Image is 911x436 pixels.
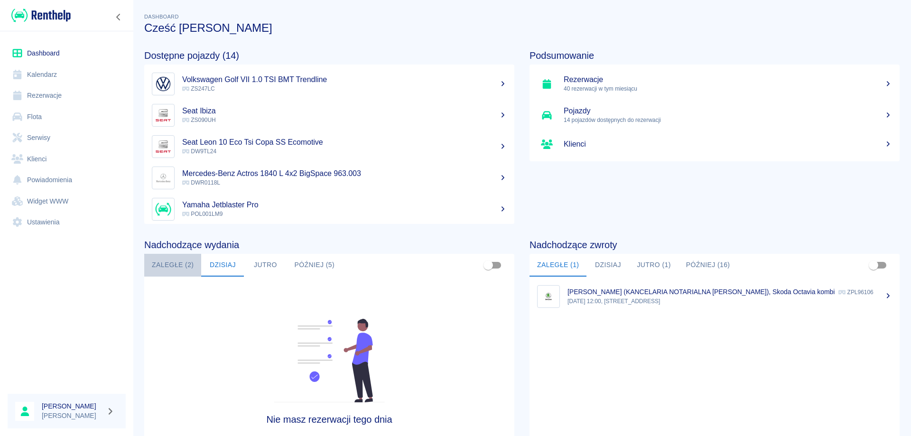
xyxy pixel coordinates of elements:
[530,50,900,61] h4: Podsumowanie
[564,106,892,116] h5: Pojazdy
[154,169,172,187] img: Image
[144,68,514,100] a: ImageVolkswagen Golf VII 1.0 TSI BMT Trendline ZS247LC
[182,75,507,84] h5: Volkswagen Golf VII 1.0 TSI BMT Trendline
[629,254,678,277] button: Jutro (1)
[144,162,514,194] a: ImageMercedes-Benz Actros 1840 L 4x2 BigSpace 963.003 DWR0118L
[42,401,102,411] h6: [PERSON_NAME]
[530,254,586,277] button: Zaległe (1)
[530,131,900,158] a: Klienci
[539,288,558,306] img: Image
[8,8,71,23] a: Renthelp logo
[479,256,497,274] span: Pokaż przypisane tylko do mnie
[182,211,223,217] span: POL001LM9
[8,127,126,148] a: Serwisy
[182,138,507,147] h5: Seat Leon 10 Eco Tsi Copa SS Ecomotive
[154,200,172,218] img: Image
[144,21,900,35] h3: Cześć [PERSON_NAME]
[567,297,892,306] p: [DATE] 12:00, [STREET_ADDRESS]
[530,68,900,100] a: Rezerwacje40 rezerwacji w tym miesiącu
[268,319,390,402] img: Fleet
[182,179,220,186] span: DWR0118L
[42,411,102,421] p: [PERSON_NAME]
[564,75,892,84] h5: Rezerwacje
[144,239,514,250] h4: Nadchodzące wydania
[838,289,873,296] p: ZPL96106
[11,8,71,23] img: Renthelp logo
[564,139,892,149] h5: Klienci
[244,254,287,277] button: Jutro
[530,239,900,250] h4: Nadchodzące zwroty
[201,254,244,277] button: Dzisiaj
[182,148,216,155] span: DW9TL24
[564,116,892,124] p: 14 pojazdów dostępnych do rezerwacji
[8,148,126,170] a: Klienci
[182,85,215,92] span: ZS247LC
[530,280,900,312] a: Image[PERSON_NAME] (KANCELARIA NOTARIALNA [PERSON_NAME]), Skoda Octavia kombi ZPL96106[DATE] 12:0...
[191,414,468,425] h4: Nie masz rezerwacji tego dnia
[182,169,507,178] h5: Mercedes-Benz Actros 1840 L 4x2 BigSpace 963.003
[154,75,172,93] img: Image
[8,43,126,64] a: Dashboard
[8,191,126,212] a: Widget WWW
[8,212,126,233] a: Ustawienia
[8,169,126,191] a: Powiadomienia
[144,194,514,225] a: ImageYamaha Jetblaster Pro POL001LM9
[865,256,883,274] span: Pokaż przypisane tylko do mnie
[182,106,507,116] h5: Seat Ibiza
[144,50,514,61] h4: Dostępne pojazdy (14)
[154,138,172,156] img: Image
[8,85,126,106] a: Rezerwacje
[144,100,514,131] a: ImageSeat Ibiza ZS090UH
[144,254,201,277] button: Zaległe (2)
[8,64,126,85] a: Kalendarz
[8,106,126,128] a: Flota
[144,14,179,19] span: Dashboard
[287,254,342,277] button: Później (5)
[530,100,900,131] a: Pojazdy14 pojazdów dostępnych do rezerwacji
[564,84,892,93] p: 40 rezerwacji w tym miesiącu
[567,288,835,296] p: [PERSON_NAME] (KANCELARIA NOTARIALNA [PERSON_NAME]), Skoda Octavia kombi
[112,11,126,23] button: Zwiń nawigację
[679,254,738,277] button: Później (16)
[154,106,172,124] img: Image
[182,117,216,123] span: ZS090UH
[182,200,507,210] h5: Yamaha Jetblaster Pro
[144,131,514,162] a: ImageSeat Leon 10 Eco Tsi Copa SS Ecomotive DW9TL24
[586,254,629,277] button: Dzisiaj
